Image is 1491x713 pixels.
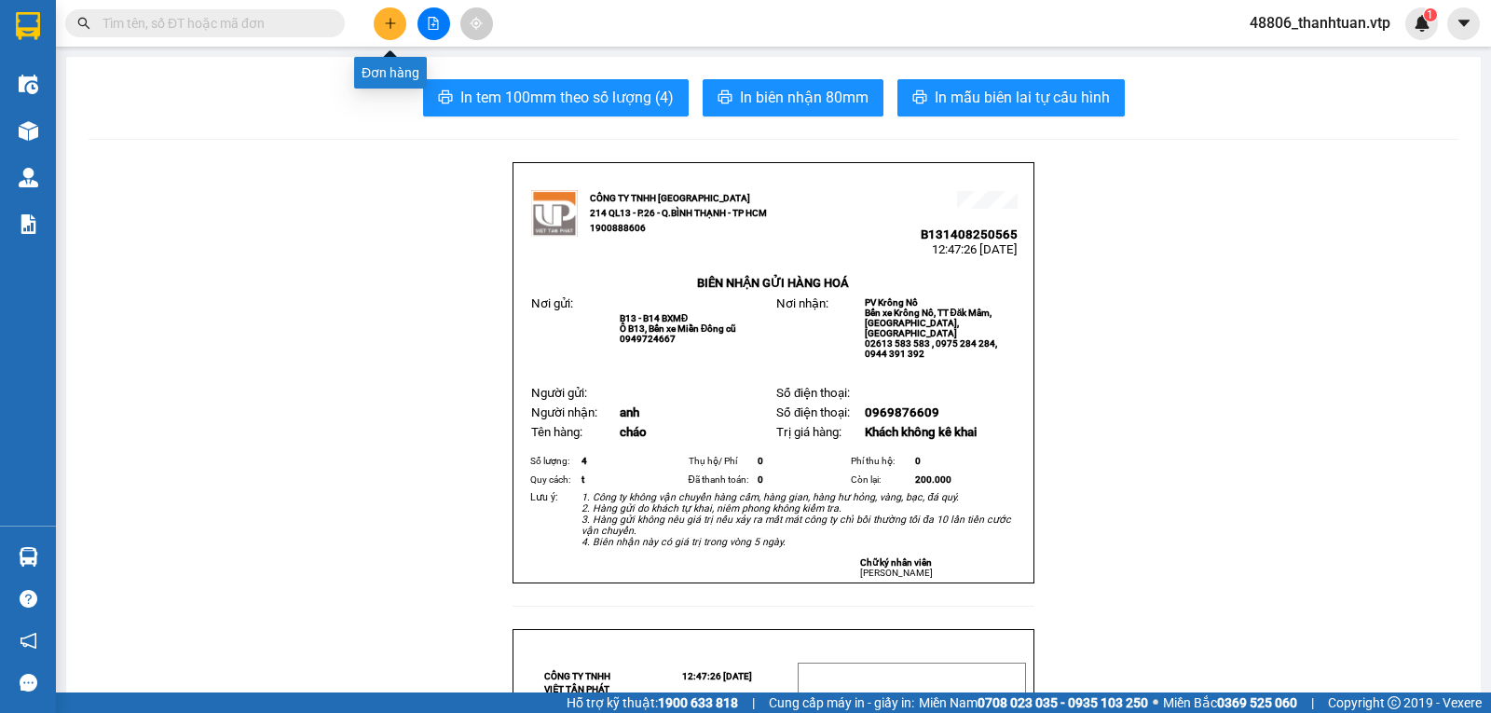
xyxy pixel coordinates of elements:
[865,308,992,338] span: Bến xe Krông Nô, TT Đăk Mâm, [GEOGRAPHIC_DATA], [GEOGRAPHIC_DATA]
[932,242,1018,256] span: 12:47:26 [DATE]
[460,86,674,109] span: In tem 100mm theo số lượng (4)
[620,334,676,344] span: 0949724667
[758,474,763,485] span: 0
[769,692,914,713] span: Cung cấp máy in - giấy in:
[531,405,597,419] span: Người nhận:
[776,296,828,310] span: Nơi nhận:
[848,471,913,489] td: Còn lại:
[531,190,578,237] img: logo
[1427,8,1433,21] span: 1
[620,313,688,323] span: B13 - B14 BXMĐ
[544,671,610,694] strong: CÔNG TY TNHH VIỆT TÂN PHÁT
[16,12,40,40] img: logo-vxr
[567,692,738,713] span: Hỗ trợ kỹ thuật:
[912,89,927,107] span: printer
[1414,15,1430,32] img: icon-new-feature
[921,227,1018,241] span: B131408250565
[703,79,883,117] button: printerIn biên nhận 80mm
[915,474,951,485] span: 200.000
[1235,11,1405,34] span: 48806_thanhtuan.vtp
[1163,692,1297,713] span: Miền Bắc
[581,491,1011,548] em: 1. Công ty không vận chuyển hàng cấm, hàng gian, hàng hư hỏng, vàng, bạc, đá quý. 2. Hàng gửi do ...
[978,695,1148,710] strong: 0708 023 035 - 0935 103 250
[682,671,752,681] span: 12:47:26 [DATE]
[686,452,756,471] td: Thụ hộ/ Phí
[919,692,1148,713] span: Miền Nam
[470,17,483,30] span: aim
[848,452,913,471] td: Phí thu hộ:
[19,42,43,89] img: logo
[438,89,453,107] span: printer
[531,296,573,310] span: Nơi gửi:
[19,168,38,187] img: warehouse-icon
[527,452,579,471] td: Số lượng:
[143,130,172,157] span: Nơi nhận:
[166,70,263,84] span: B131408250565
[20,674,37,692] span: message
[620,323,736,334] span: Ô B13, Bến xe Miền Đông cũ
[897,79,1125,117] button: printerIn mẫu biên lai tự cấu hình
[374,7,406,40] button: plus
[103,13,322,34] input: Tìm tên, số ĐT hoặc mã đơn
[658,695,738,710] strong: 1900 633 818
[620,425,647,439] span: cháo
[686,471,756,489] td: Đã thanh toán:
[531,425,582,439] span: Tên hàng:
[1447,7,1480,40] button: caret-down
[697,276,849,290] strong: BIÊN NHẬN GỬI HÀNG HOÁ
[460,7,493,40] button: aim
[19,121,38,141] img: warehouse-icon
[187,130,240,141] span: PV Krông Nô
[752,692,755,713] span: |
[1388,696,1401,709] span: copyright
[531,386,587,400] span: Người gửi:
[417,7,450,40] button: file-add
[1217,695,1297,710] strong: 0369 525 060
[19,130,38,157] span: Nơi gửi:
[1456,15,1472,32] span: caret-down
[776,405,850,419] span: Số điện thoại:
[384,17,397,30] span: plus
[935,86,1110,109] span: In mẫu biên lai tự cấu hình
[581,474,584,485] span: t
[423,79,689,117] button: printerIn tem 100mm theo số lượng (4)
[19,214,38,234] img: solution-icon
[1311,692,1314,713] span: |
[1153,699,1158,706] span: ⚪️
[620,405,639,419] span: anh
[776,425,841,439] span: Trị giá hàng:
[590,193,767,233] strong: CÔNG TY TNHH [GEOGRAPHIC_DATA] 214 QL13 - P.26 - Q.BÌNH THẠNH - TP HCM 1900888606
[718,89,732,107] span: printer
[758,456,763,466] span: 0
[776,386,850,400] span: Số điện thoại:
[860,568,933,578] span: [PERSON_NAME]
[19,75,38,94] img: warehouse-icon
[19,547,38,567] img: warehouse-icon
[865,405,939,419] span: 0969876609
[915,456,921,466] span: 0
[740,86,869,109] span: In biên nhận 80mm
[1424,8,1437,21] sup: 1
[860,557,932,568] strong: Chữ ký nhân viên
[20,590,37,608] span: question-circle
[427,17,440,30] span: file-add
[581,456,587,466] span: 4
[77,17,90,30] span: search
[865,297,918,308] span: PV Krông Nô
[48,30,151,100] strong: CÔNG TY TNHH [GEOGRAPHIC_DATA] 214 QL13 - P.26 - Q.BÌNH THẠNH - TP HCM 1900888606
[865,425,977,439] span: Khách không kê khai
[530,491,558,503] span: Lưu ý:
[177,84,263,98] span: 12:47:26 [DATE]
[354,57,427,89] div: Đơn hàng
[64,112,216,126] strong: BIÊN NHẬN GỬI HÀNG HOÁ
[20,632,37,650] span: notification
[865,338,997,359] span: 02613 583 583 , 0975 284 284, 0944 391 392
[527,471,579,489] td: Quy cách:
